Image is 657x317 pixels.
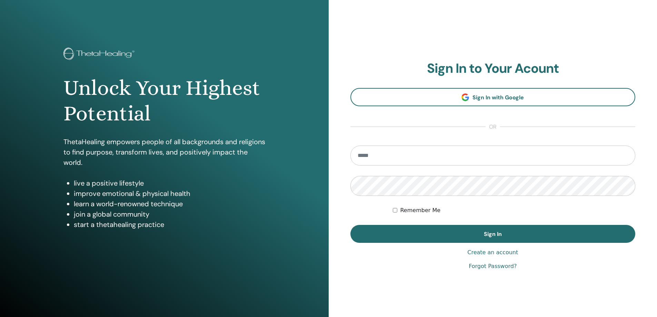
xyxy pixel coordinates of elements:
span: Sign In with Google [472,94,524,101]
a: Create an account [467,248,518,257]
a: Sign In with Google [350,88,636,106]
li: learn a world-renowned technique [74,199,265,209]
li: live a positive lifestyle [74,178,265,188]
h2: Sign In to Your Acount [350,61,636,77]
button: Sign In [350,225,636,243]
a: Forgot Password? [469,262,517,270]
p: ThetaHealing empowers people of all backgrounds and religions to find purpose, transform lives, a... [63,137,265,168]
li: start a thetahealing practice [74,219,265,230]
div: Keep me authenticated indefinitely or until I manually logout [393,206,635,215]
h1: Unlock Your Highest Potential [63,75,265,127]
label: Remember Me [400,206,440,215]
span: or [486,123,500,131]
span: Sign In [484,230,502,238]
li: improve emotional & physical health [74,188,265,199]
li: join a global community [74,209,265,219]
